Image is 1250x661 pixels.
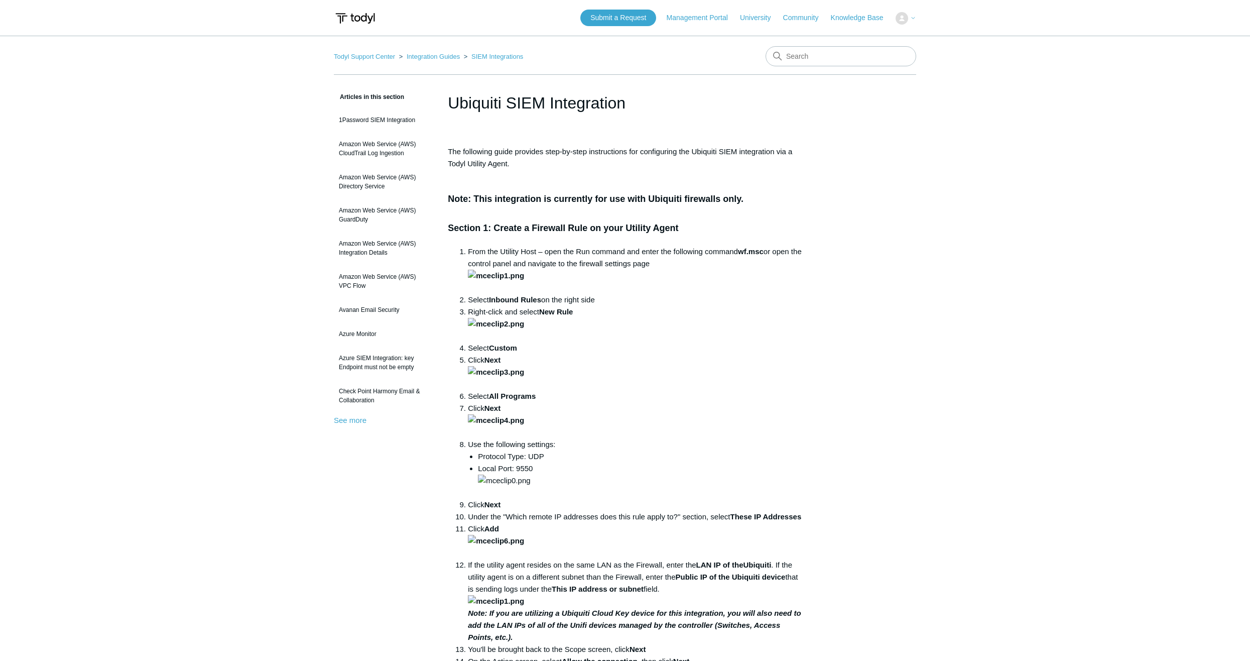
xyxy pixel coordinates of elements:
[630,645,646,653] strong: Next
[468,318,524,330] img: mceclip2.png
[334,201,433,229] a: Amazon Web Service (AWS) GuardDuty
[783,13,829,23] a: Community
[397,53,462,60] li: Integration Guides
[468,535,524,547] img: mceclip6.png
[334,93,404,100] span: Articles in this section
[334,416,366,424] a: See more
[334,324,433,344] a: Azure Monitor
[334,9,377,28] img: Todyl Support Center Help Center home page
[468,342,802,354] li: Select
[552,585,644,593] strong: This IP address or subnet
[407,53,460,60] a: Integration Guides
[484,500,501,509] strong: Next
[334,53,395,60] a: Todyl Support Center
[468,366,524,378] img: mceclip3.png
[334,267,433,295] a: Amazon Web Service (AWS) VPC Flow
[468,402,802,438] li: Click
[462,53,524,60] li: SIEM Integrations
[448,146,802,170] p: The following guide provides step-by-step instructions for configuring the Ubiquiti SIEM integrat...
[489,295,541,304] strong: Inbound Rules
[468,438,802,499] li: Use the following settings:
[468,559,802,643] li: If the utility agent resides on the same LAN as the Firewall, enter the . If the utility agent is...
[468,414,524,426] img: mceclip4.png
[489,344,517,352] strong: Custom
[740,13,781,23] a: University
[667,13,738,23] a: Management Portal
[696,561,743,569] strong: LAN IP of the
[743,561,771,569] strong: Ubiquiti
[334,111,433,130] a: 1Password SIEM Integration
[468,609,801,641] em: Note: If you are utilizing a Ubiquiti Cloud Key device for this integration, you will also need t...
[676,573,786,581] strong: Public IP of the Ubiquiti device
[468,511,802,523] li: Under the "Which remote IP addresses does this rule apply to?" section, select
[334,53,397,60] li: Todyl Support Center
[448,177,802,235] h3: Note: This integration is currently for use with Ubiquiti firewalls only. Section 1: Create a Fir...
[334,300,433,319] a: Avanan Email Security
[334,135,433,163] a: Amazon Web Service (AWS) CloudTrail Log Ingestion
[489,392,536,400] strong: All Programs
[468,354,802,390] li: Click
[468,595,524,607] img: mceclip1.png
[334,382,433,410] a: Check Point Harmony Email & Collaboration
[478,475,530,487] img: mceclip0.png
[468,643,802,655] li: You'll be brought back to the Scope screen, click
[468,524,524,545] strong: Add
[468,499,802,511] li: Click
[730,512,802,521] strong: These IP Addresses
[471,53,523,60] a: SIEM Integrations
[478,463,802,499] li: Local Port: 9550
[738,247,764,256] strong: wf.msc
[468,390,802,402] li: Select
[468,306,802,342] li: Right-click and select
[448,91,802,115] h1: Ubiquiti SIEM Integration
[334,168,433,196] a: Amazon Web Service (AWS) Directory Service
[468,270,524,282] img: mceclip1.png
[766,46,916,66] input: Search
[468,294,802,306] li: Select on the right side
[468,523,802,559] li: Click
[468,356,524,376] strong: Next
[539,307,573,316] strong: New Rule
[334,234,433,262] a: Amazon Web Service (AWS) Integration Details
[831,13,894,23] a: Knowledge Base
[468,246,802,294] li: From the Utility Host – open the Run command and enter the following command or open the control ...
[334,349,433,377] a: Azure SIEM Integration: key Endpoint must not be empty
[478,451,802,463] li: Protocol Type: UDP
[580,10,656,26] a: Submit a Request
[468,404,524,424] strong: Next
